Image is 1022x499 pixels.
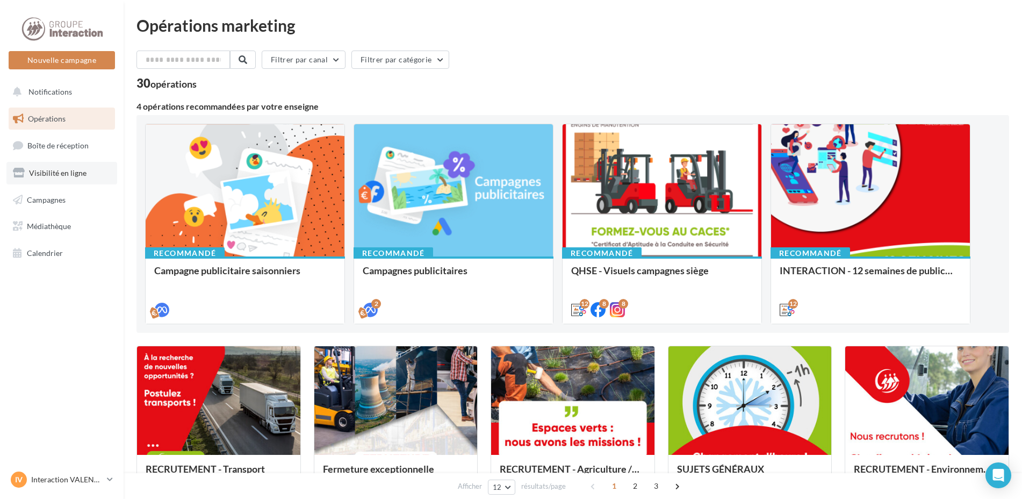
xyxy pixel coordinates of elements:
div: Campagnes publicitaires [363,265,544,287]
span: Campagnes [27,195,66,204]
a: Opérations [6,108,117,130]
p: Interaction VALENCE [31,474,103,485]
span: 3 [647,477,665,495]
span: Boîte de réception [27,141,89,150]
div: Open Intercom Messenger [985,462,1011,488]
button: Filtrer par catégorie [351,51,449,69]
div: 8 [618,299,628,309]
div: Opérations marketing [136,17,1009,33]
div: Campagne publicitaire saisonniers [154,265,336,287]
button: Notifications [6,81,113,103]
div: QHSE - Visuels campagnes siège [571,265,753,287]
span: Afficher [458,481,482,491]
a: Boîte de réception [6,134,117,157]
span: 2 [627,477,644,495]
a: Visibilité en ligne [6,162,117,184]
div: INTERACTION - 12 semaines de publication [780,265,961,287]
div: 30 [136,77,197,89]
span: 12 [493,483,502,491]
div: Fermeture exceptionnelle [323,464,469,485]
a: Calendrier [6,242,117,265]
a: Campagnes [6,189,117,211]
button: 12 [488,480,515,495]
div: SUJETS GÉNÉRAUX [677,464,823,485]
div: 4 opérations recommandées par votre enseigne [136,102,1009,111]
div: 2 [371,299,381,309]
div: 8 [599,299,609,309]
span: Opérations [28,114,66,123]
a: Médiathèque [6,215,117,238]
span: IV [15,474,23,485]
a: IV Interaction VALENCE [9,469,115,490]
button: Nouvelle campagne [9,51,115,69]
div: RECRUTEMENT - Transport [146,464,292,485]
div: Recommandé [354,247,433,259]
span: Médiathèque [27,222,71,231]
span: Notifications [28,87,72,96]
span: 1 [606,477,623,495]
span: Calendrier [27,248,63,258]
span: Visibilité en ligne [29,168,87,177]
div: RECRUTEMENT - Agriculture / Espaces verts [500,464,646,485]
span: résultats/page [521,481,566,491]
div: 12 [580,299,589,309]
div: Recommandé [771,247,850,259]
button: Filtrer par canal [262,51,346,69]
div: Recommandé [562,247,642,259]
div: Recommandé [145,247,225,259]
div: opérations [150,79,197,89]
div: 12 [788,299,798,309]
div: RECRUTEMENT - Environnement [854,464,1000,485]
